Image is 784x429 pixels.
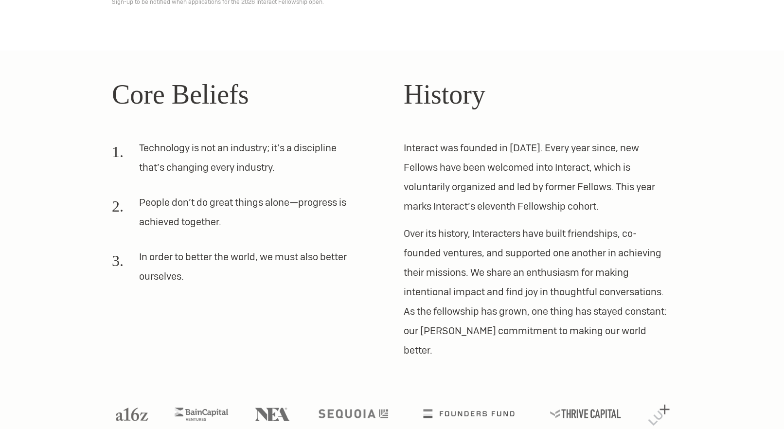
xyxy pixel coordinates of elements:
h2: History [404,74,672,115]
li: In order to better the world, we must also better ourselves. [112,247,357,294]
img: A16Z logo [116,408,148,421]
img: Bain Capital Ventures logo [175,408,228,421]
img: Thrive Capital logo [550,409,621,418]
img: Lux Capital logo [648,405,669,426]
li: People don’t do great things alone—progress is achieved together. [112,193,357,239]
img: Sequoia logo [318,409,388,418]
h2: Core Beliefs [112,74,380,115]
li: Technology is not an industry; it’s a discipline that’s changing every industry. [112,138,357,185]
img: NEA logo [255,408,290,421]
p: Over its history, Interacters have built friendships, co-founded ventures, and supported one anot... [404,224,672,360]
p: Interact was founded in [DATE]. Every year since, new Fellows have been welcomed into Interact, w... [404,138,672,216]
img: Founders Fund logo [424,409,515,418]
